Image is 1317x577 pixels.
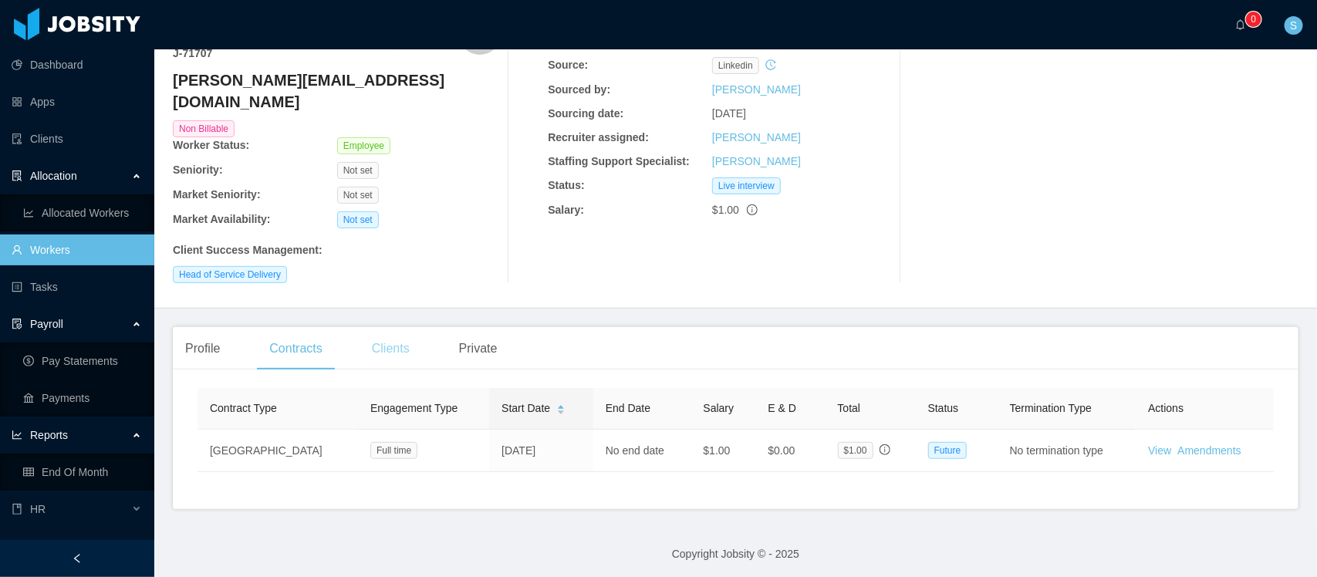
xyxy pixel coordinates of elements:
b: Recruiter assigned: [548,131,649,143]
span: End Date [606,402,650,414]
b: Market Seniority: [173,188,261,201]
b: Market Availability: [173,213,271,225]
span: linkedin [712,57,759,74]
span: Not set [337,187,379,204]
b: Source: [548,59,588,71]
i: icon: solution [12,170,22,181]
span: [DATE] [712,107,746,120]
a: Amendments [1177,444,1241,457]
span: info-circle [747,204,758,215]
span: Engagement Type [370,402,458,414]
a: [PERSON_NAME] [712,131,801,143]
b: Sourcing date: [548,107,623,120]
b: Status: [548,179,584,191]
span: E & D [768,402,796,414]
span: Full time [370,442,417,459]
a: icon: appstoreApps [12,86,142,117]
span: Total [838,402,861,414]
i: icon: book [12,504,22,515]
strong: J- 71707 [173,47,212,59]
a: icon: profileTasks [12,272,142,302]
b: Seniority: [173,164,223,176]
b: Staffing Support Specialist: [548,155,690,167]
td: [GEOGRAPHIC_DATA] [198,430,358,472]
a: icon: pie-chartDashboard [12,49,142,80]
a: icon: line-chartAllocated Workers [23,197,142,228]
span: Future [928,442,967,459]
a: icon: userWorkers [12,235,142,265]
span: Actions [1148,402,1184,414]
span: Start Date [501,400,550,417]
i: icon: caret-down [557,409,566,413]
span: Allocation [30,170,77,182]
span: $1.00 [712,204,739,216]
span: Status [928,402,959,414]
a: [PERSON_NAME] [712,83,801,96]
span: $1.00 [704,444,731,457]
a: icon: tableEnd Of Month [23,457,142,488]
span: S [1290,16,1297,35]
div: Profile [173,327,232,370]
b: Worker Status: [173,139,249,151]
span: info-circle [880,444,890,455]
span: $1.00 [838,442,873,459]
td: No end date [593,430,691,472]
span: Not set [337,211,379,228]
span: Termination Type [1010,402,1092,414]
a: icon: bankPayments [23,383,142,413]
i: icon: caret-up [557,403,566,407]
span: HR [30,503,46,515]
span: Reports [30,429,68,441]
a: View [1148,444,1171,457]
sup: 0 [1246,12,1261,27]
div: Sort [556,403,566,413]
div: Contracts [257,327,334,370]
span: Live interview [712,177,781,194]
a: icon: dollarPay Statements [23,346,142,376]
td: No termination type [998,430,1136,472]
div: Clients [360,327,422,370]
td: [DATE] [489,430,593,472]
b: Salary: [548,204,584,216]
i: icon: bell [1235,19,1246,30]
a: icon: auditClients [12,123,142,154]
span: $0.00 [768,444,795,457]
b: Client Success Management : [173,244,322,256]
span: Employee [337,137,390,154]
h4: [PERSON_NAME][EMAIL_ADDRESS][DOMAIN_NAME] [173,69,501,113]
i: icon: file-protect [12,319,22,329]
span: Not set [337,162,379,179]
a: [PERSON_NAME] [712,155,801,167]
div: Private [447,327,510,370]
i: icon: line-chart [12,430,22,440]
span: Contract Type [210,402,277,414]
span: Head of Service Delivery [173,266,287,283]
span: Payroll [30,318,63,330]
i: icon: history [765,59,776,70]
span: Non Billable [173,120,235,137]
span: Salary [704,402,734,414]
b: Sourced by: [548,83,610,96]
